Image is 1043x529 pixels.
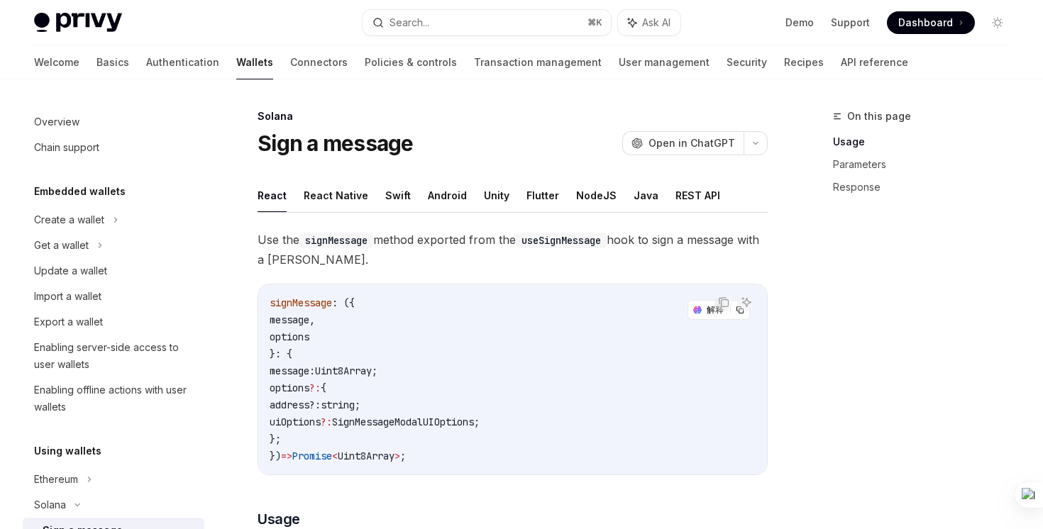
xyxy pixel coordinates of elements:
[675,179,720,212] button: REST API
[270,364,315,377] span: message:
[474,45,602,79] a: Transaction management
[34,183,126,200] h5: Embedded wallets
[23,377,204,420] a: Enabling offline actions with user wallets
[315,364,372,377] span: Uint8Array
[649,136,735,150] span: Open in ChatGPT
[841,45,908,79] a: API reference
[281,450,292,462] span: =>
[34,13,122,33] img: light logo
[516,233,607,248] code: useSignMessage
[634,179,658,212] button: Java
[34,382,196,416] div: Enabling offline actions with user wallets
[34,211,104,228] div: Create a wallet
[309,382,321,394] span: ?:
[833,176,1020,199] a: Response
[23,309,204,335] a: Export a wallet
[587,17,602,28] span: ⌘ K
[833,130,1020,153] a: Usage
[785,16,814,30] a: Demo
[270,330,309,343] span: options
[34,45,79,79] a: Welcome
[299,233,373,248] code: signMessage
[394,450,400,462] span: >
[390,14,429,31] div: Search...
[96,45,129,79] a: Basics
[833,153,1020,176] a: Parameters
[887,11,975,34] a: Dashboard
[23,135,204,160] a: Chain support
[146,45,219,79] a: Authentication
[34,288,101,305] div: Import a wallet
[236,45,273,79] a: Wallets
[618,10,680,35] button: Ask AI
[784,45,824,79] a: Recipes
[270,347,292,360] span: }: {
[270,416,321,428] span: uiOptions
[270,399,315,411] span: address?
[642,16,670,30] span: Ask AI
[332,450,338,462] span: <
[270,433,281,445] span: };
[270,313,309,326] span: message
[258,130,414,156] h1: Sign a message
[34,262,107,279] div: Update a wallet
[372,364,377,377] span: ;
[258,109,768,123] div: Solana
[258,179,287,212] button: React
[400,450,406,462] span: ;
[727,45,767,79] a: Security
[34,113,79,130] div: Overview
[315,399,321,411] span: :
[34,313,103,330] div: Export a wallet
[385,179,411,212] button: Swift
[258,230,768,269] span: Use the method exported from the hook to sign a message with a [PERSON_NAME].
[737,293,756,311] button: Ask AI
[23,109,204,135] a: Overview
[34,442,101,460] h5: Using wallets
[332,416,474,428] span: SignMessageModalUIOptions
[34,339,196,373] div: Enabling server-side access to user wallets
[304,179,368,212] button: React Native
[34,139,99,156] div: Chain support
[428,179,467,212] button: Android
[34,237,89,254] div: Get a wallet
[23,335,204,377] a: Enabling server-side access to user wallets
[338,450,394,462] span: Uint8Array
[23,284,204,309] a: Import a wallet
[34,471,78,488] div: Ethereum
[831,16,870,30] a: Support
[270,382,309,394] span: options
[526,179,559,212] button: Flutter
[355,399,360,411] span: ;
[332,296,355,309] span: : ({
[474,416,480,428] span: ;
[309,313,315,326] span: ,
[619,45,710,79] a: User management
[270,450,281,462] span: })
[622,131,744,155] button: Open in ChatGPT
[292,450,332,462] span: Promise
[898,16,953,30] span: Dashboard
[363,10,610,35] button: Search...⌘K
[847,108,911,125] span: On this page
[321,399,355,411] span: string
[34,496,66,513] div: Solana
[23,258,204,284] a: Update a wallet
[321,382,326,394] span: {
[986,11,1009,34] button: Toggle dark mode
[258,509,300,529] span: Usage
[484,179,509,212] button: Unity
[321,416,332,428] span: ?:
[714,293,733,311] button: Copy the contents from the code block
[365,45,457,79] a: Policies & controls
[270,296,332,309] span: signMessage
[290,45,348,79] a: Connectors
[576,179,617,212] button: NodeJS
